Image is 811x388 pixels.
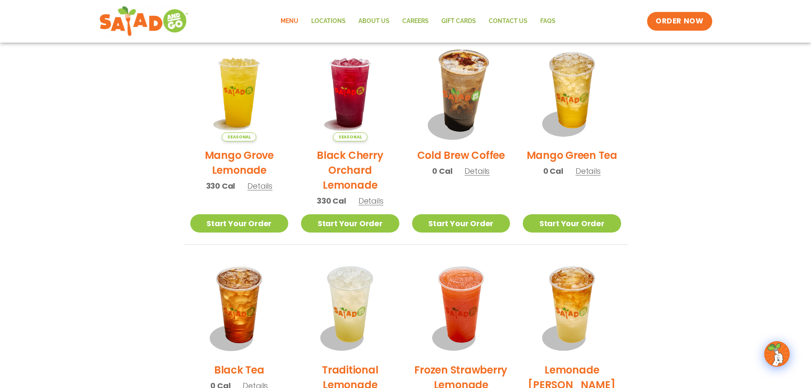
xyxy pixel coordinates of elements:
[190,258,289,356] img: Product photo for Black Tea
[647,12,712,31] a: ORDER NOW
[333,132,367,141] span: Seasonal
[412,258,510,356] img: Product photo for Frozen Strawberry Lemonade
[222,132,256,141] span: Seasonal
[190,43,289,142] img: Product photo for Mango Grove Lemonade
[358,195,384,206] span: Details
[432,165,452,177] span: 0 Cal
[417,148,505,163] h2: Cold Brew Coffee
[435,11,482,31] a: GIFT CARDS
[247,181,272,191] span: Details
[523,214,621,233] a: Start Your Order
[576,166,601,176] span: Details
[317,195,346,207] span: 330 Cal
[301,258,399,356] img: Product photo for Traditional Lemonade
[523,43,621,142] img: Product photo for Mango Green Tea
[403,34,519,150] img: Product photo for Cold Brew Coffee
[352,11,396,31] a: About Us
[464,166,490,176] span: Details
[396,11,435,31] a: Careers
[543,165,563,177] span: 0 Cal
[482,11,534,31] a: Contact Us
[214,362,264,377] h2: Black Tea
[765,342,789,366] img: wpChatIcon
[99,4,189,38] img: new-SAG-logo-768×292
[274,11,562,31] nav: Menu
[305,11,352,31] a: Locations
[656,16,703,26] span: ORDER NOW
[523,258,621,356] img: Product photo for Lemonade Arnold Palmer
[412,214,510,233] a: Start Your Order
[301,43,399,142] img: Product photo for Black Cherry Orchard Lemonade
[534,11,562,31] a: FAQs
[527,148,617,163] h2: Mango Green Tea
[190,214,289,233] a: Start Your Order
[274,11,305,31] a: Menu
[190,148,289,178] h2: Mango Grove Lemonade
[206,180,235,192] span: 330 Cal
[301,148,399,193] h2: Black Cherry Orchard Lemonade
[301,214,399,233] a: Start Your Order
